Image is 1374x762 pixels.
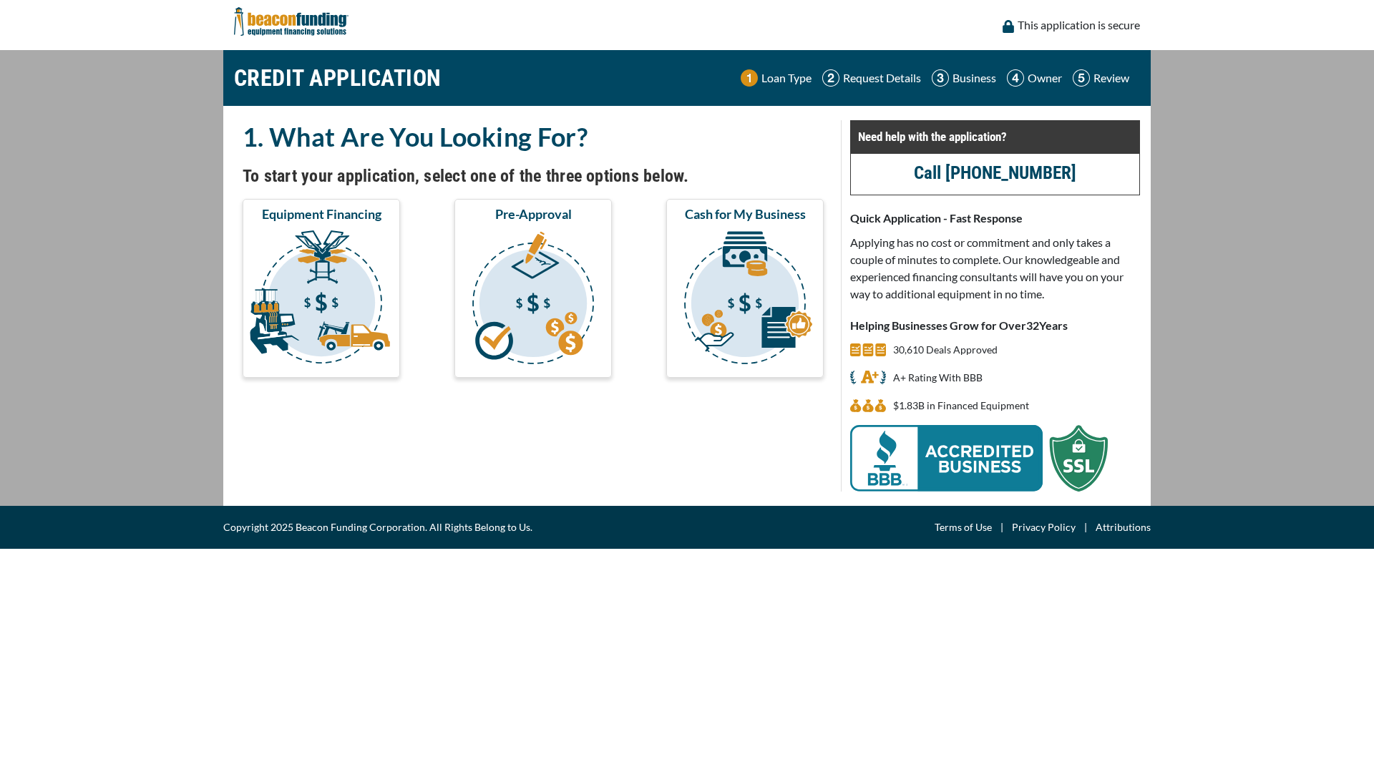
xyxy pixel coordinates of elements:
[822,69,839,87] img: Step 2
[243,164,824,188] h4: To start your application, select one of the three options below.
[1096,519,1151,536] a: Attributions
[893,369,983,386] p: A+ Rating With BBB
[935,519,992,536] a: Terms of Use
[914,162,1076,183] a: Call [PHONE_NUMBER]
[1007,69,1024,87] img: Step 4
[858,128,1132,145] p: Need help with the application?
[669,228,821,371] img: Cash for My Business
[893,397,1029,414] p: $1,826,877,581 in Financed Equipment
[243,120,824,153] h2: 1. What Are You Looking For?
[666,199,824,378] button: Cash for My Business
[850,425,1108,492] img: BBB Acredited Business and SSL Protection
[850,317,1140,334] p: Helping Businesses Grow for Over Years
[761,69,812,87] p: Loan Type
[1073,69,1090,87] img: Step 5
[457,228,609,371] img: Pre-Approval
[952,69,996,87] p: Business
[850,234,1140,303] p: Applying has no cost or commitment and only takes a couple of minutes to complete. Our knowledgea...
[992,519,1012,536] span: |
[932,69,949,87] img: Step 3
[1003,20,1014,33] img: lock icon to convery security
[1028,69,1062,87] p: Owner
[234,57,442,99] h1: CREDIT APPLICATION
[685,205,806,223] span: Cash for My Business
[454,199,612,378] button: Pre-Approval
[495,205,572,223] span: Pre-Approval
[1076,519,1096,536] span: |
[843,69,921,87] p: Request Details
[262,205,381,223] span: Equipment Financing
[223,519,532,536] span: Copyright 2025 Beacon Funding Corporation. All Rights Belong to Us.
[1093,69,1129,87] p: Review
[1026,318,1039,332] span: 32
[1012,519,1076,536] a: Privacy Policy
[850,210,1140,227] p: Quick Application - Fast Response
[1018,16,1140,34] p: This application is secure
[245,228,397,371] img: Equipment Financing
[893,341,998,358] p: 30,610 Deals Approved
[741,69,758,87] img: Step 1
[243,199,400,378] button: Equipment Financing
